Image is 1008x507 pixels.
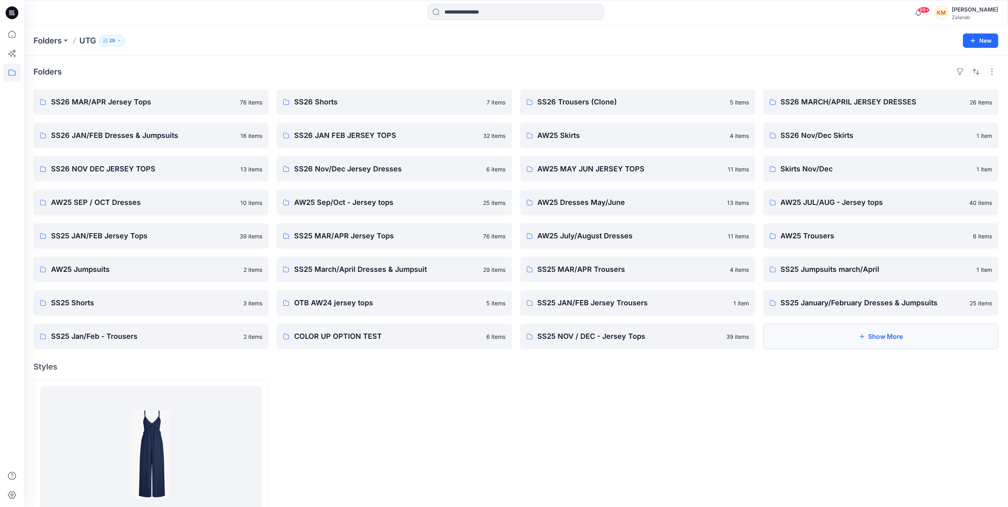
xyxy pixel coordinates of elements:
a: SS26 JAN/FEB Dresses & Jumpsuits16 items [33,123,269,148]
p: AW25 Sep/Oct - Jersey tops [294,197,478,208]
h4: Folders [33,67,62,77]
a: SS25 MAR/APR Jersey Tops76 items [277,223,512,249]
div: KM [934,6,949,20]
a: SS25 JAN/FEB Jersey Tops39 items [33,223,269,249]
p: SS26 Nov/Dec Jersey Dresses [294,163,481,175]
a: AW25 Dresses May/June13 items [520,190,755,215]
p: 6 items [973,232,992,240]
a: SS25 Shorts3 items [33,290,269,316]
p: 1 item [977,132,992,140]
p: 6 items [487,165,506,173]
p: SS25 Jan/Feb - Trousers [51,331,239,342]
p: 1 item [977,265,992,274]
a: SS25 NOV / DEC - Jersey Tops39 items [520,324,755,349]
button: 29 [99,35,125,46]
p: SS26 MARCH/APRIL JERSEY DRESSES [781,96,965,108]
p: 1 item [733,299,749,307]
p: 16 items [240,132,262,140]
a: AW25 Jumpsuits2 items [33,257,269,282]
a: SS25 JAN/FEB Jersey Trousers1 item [520,290,755,316]
a: AW25 Trousers6 items [763,223,998,249]
p: AW25 SEP / OCT Dresses [51,197,236,208]
a: AW25 Sep/Oct - Jersey tops25 items [277,190,512,215]
p: SS26 JAN/FEB Dresses & Jumpsuits [51,130,236,141]
p: 7 items [487,98,506,106]
p: AW25 Skirts [538,130,725,141]
p: 13 items [727,198,749,207]
a: SS25 Jumpsuits march/April1 item [763,257,998,282]
p: 3 items [243,299,262,307]
p: 4 items [730,265,749,274]
a: SS25 January/February Dresses & Jumpsuits25 items [763,290,998,316]
p: 76 items [240,98,262,106]
p: SS25 Jumpsuits march/April [781,264,972,275]
p: 10 items [240,198,262,207]
p: SS25 March/April Dresses & Jumpsuit [294,264,478,275]
p: SS26 MAR/APR Jersey Tops [51,96,235,108]
p: 5 items [487,299,506,307]
p: 26 items [970,98,992,106]
p: AW25 Dresses May/June [538,197,722,208]
p: 2 items [244,265,262,274]
p: 11 items [728,232,749,240]
a: AW25 July/August Dresses11 items [520,223,755,249]
p: 39 items [240,232,262,240]
p: AW25 JUL/AUG - Jersey tops [781,197,965,208]
p: AW25 Jumpsuits [51,264,239,275]
p: 5 items [730,98,749,106]
p: AW25 Trousers [781,230,968,242]
a: SS25 MAR/APR Trousers4 items [520,257,755,282]
p: SS25 MAR/APR Jersey Tops [294,230,478,242]
p: COLOR UP OPTION TEST [294,331,481,342]
p: SS25 JAN/FEB Jersey Trousers [538,297,729,309]
button: Show More [763,324,998,349]
a: AW25 JUL/AUG - Jersey tops40 items [763,190,998,215]
p: 13 items [240,165,262,173]
p: SS25 Shorts [51,297,238,309]
p: 76 items [483,232,506,240]
p: Skirts Nov/Dec [781,163,972,175]
button: New [963,33,998,48]
a: OTB AW24 jersey tops5 items [277,290,512,316]
p: SS25 January/February Dresses & Jumpsuits [781,297,965,309]
div: Zalando [952,14,998,20]
p: SS26 NOV DEC JERSEY TOPS [51,163,236,175]
p: UTG [79,35,96,46]
p: SS26 Nov/Dec Skirts [781,130,972,141]
p: SS25 NOV / DEC - Jersey Tops [538,331,721,342]
p: SS26 JAN FEB JERSEY TOPS [294,130,478,141]
a: SS26 Nov/Dec Jersey Dresses6 items [277,156,512,182]
a: SS26 Shorts7 items [277,89,512,115]
a: SS26 NOV DEC JERSEY TOPS13 items [33,156,269,182]
a: Skirts Nov/Dec1 item [763,156,998,182]
p: 1 item [977,165,992,173]
a: SS25 Jan/Feb - Trousers2 items [33,324,269,349]
p: 39 items [726,332,749,341]
a: Folders [33,35,62,46]
a: SS25 March/April Dresses & Jumpsuit29 items [277,257,512,282]
p: OTB AW24 jersey tops [294,297,481,309]
a: AW25 Skirts4 items [520,123,755,148]
a: COLOR UP OPTION TEST6 items [277,324,512,349]
a: SS26 MARCH/APRIL JERSEY DRESSES26 items [763,89,998,115]
span: 99+ [918,7,930,13]
p: 11 items [728,165,749,173]
a: SS26 Nov/Dec Skirts1 item [763,123,998,148]
p: SS25 JAN/FEB Jersey Tops [51,230,235,242]
div: [PERSON_NAME] [952,5,998,14]
p: 2 items [244,332,262,341]
p: SS26 Shorts [294,96,482,108]
p: SS25 MAR/APR Trousers [538,264,725,275]
a: SS26 Trousers (Clone)5 items [520,89,755,115]
a: SS26 JAN FEB JERSEY TOPS32 items [277,123,512,148]
p: 32 items [483,132,506,140]
p: AW25 July/August Dresses [538,230,723,242]
p: 6 items [487,332,506,341]
p: 40 items [969,198,992,207]
p: 25 items [483,198,506,207]
p: 29 [109,36,115,45]
p: 4 items [730,132,749,140]
p: 25 items [970,299,992,307]
h4: Styles [33,362,998,371]
a: AW25 MAY JUN JERSEY TOPS11 items [520,156,755,182]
